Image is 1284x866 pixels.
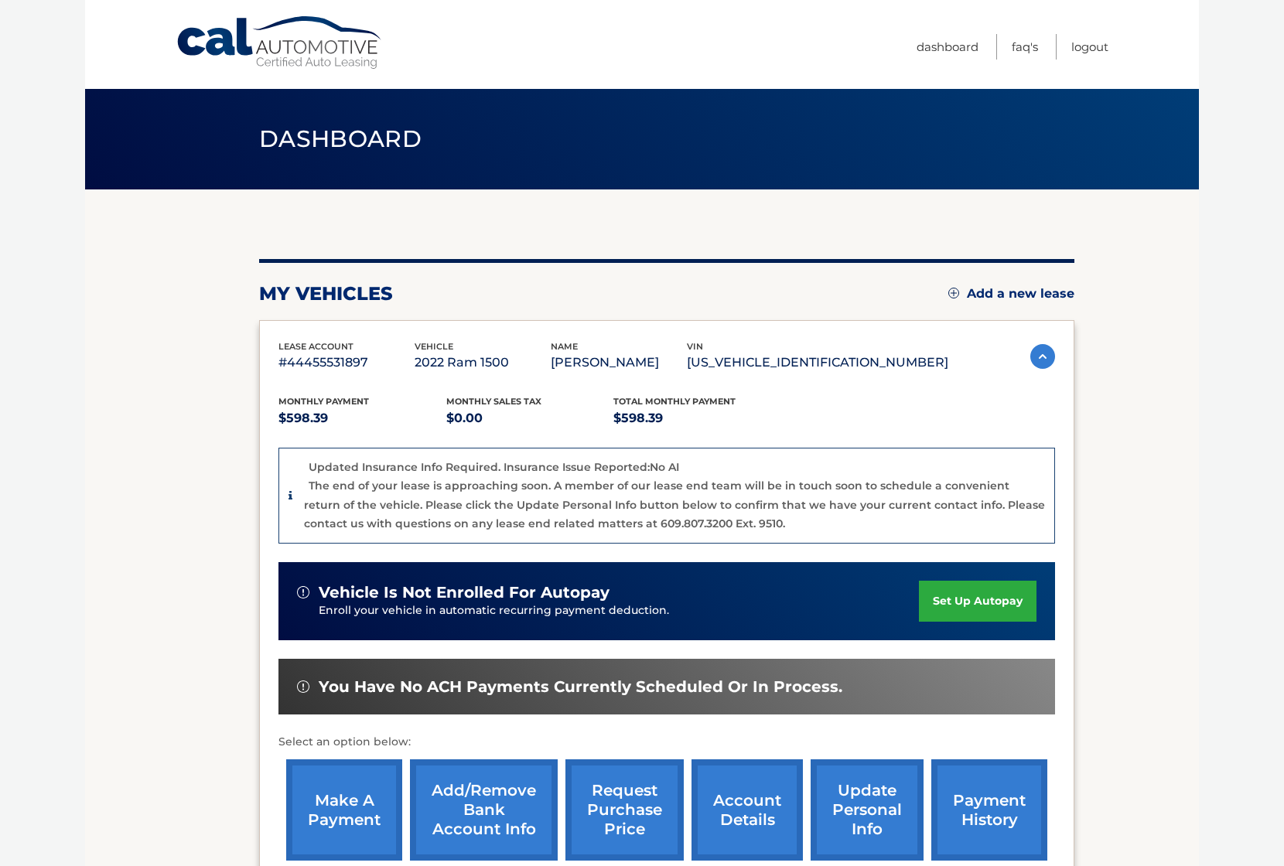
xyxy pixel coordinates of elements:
img: add.svg [948,288,959,298]
p: 2022 Ram 1500 [415,352,551,373]
a: Cal Automotive [176,15,384,70]
a: Dashboard [917,34,978,60]
span: Monthly Payment [278,396,369,407]
a: Add/Remove bank account info [410,759,558,861]
img: accordion-active.svg [1030,344,1055,369]
span: Dashboard [259,124,422,153]
a: update personal info [811,759,924,861]
a: Logout [1071,34,1108,60]
a: set up autopay [919,581,1036,622]
p: [US_VEHICLE_IDENTIFICATION_NUMBER] [687,352,948,373]
p: Enroll your vehicle in automatic recurring payment deduction. [319,602,919,619]
a: FAQ's [1012,34,1038,60]
h2: my vehicles [259,282,393,305]
span: vehicle [415,341,453,352]
p: The end of your lease is approaching soon. A member of our lease end team will be in touch soon t... [304,479,1045,530]
p: $598.39 [613,407,781,429]
span: vehicle is not enrolled for autopay [319,583,610,602]
span: vin [687,341,703,352]
span: Monthly sales Tax [446,396,541,407]
a: request purchase price [565,759,684,861]
span: lease account [278,341,353,352]
span: You have no ACH payments currently scheduled or in process. [319,677,842,697]
a: account details [692,759,803,861]
p: Select an option below: [278,733,1055,752]
span: name [551,341,578,352]
img: alert-white.svg [297,680,309,693]
img: alert-white.svg [297,586,309,598]
a: payment history [931,759,1047,861]
a: Add a new lease [948,286,1074,302]
p: [PERSON_NAME] [551,352,687,373]
a: make a payment [286,759,402,861]
p: $0.00 [446,407,614,429]
p: #44455531897 [278,352,415,373]
p: Updated Insurance Info Required. Insurance Issue Reported:No AI [309,460,679,474]
span: Total Monthly Payment [613,396,736,407]
p: $598.39 [278,407,446,429]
